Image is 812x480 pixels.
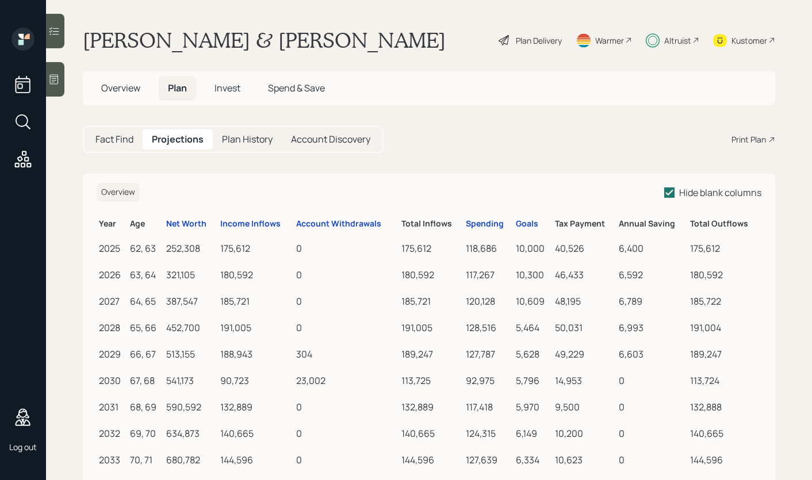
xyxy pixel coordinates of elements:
div: Kustomer [731,34,767,47]
div: 185,721 [220,294,292,308]
span: Plan [168,82,187,94]
div: 6,993 [619,321,685,335]
div: 2030 [99,374,125,387]
div: 10,623 [555,453,614,467]
div: 304 [296,347,397,361]
div: 49,229 [555,347,614,361]
h5: Account Discovery [291,134,370,145]
div: 67, 68 [130,374,162,387]
div: 2032 [99,427,125,440]
div: 175,612 [690,241,759,255]
div: 10,000 [516,241,550,255]
h6: Total Inflows [401,219,461,229]
h6: Total Outflows [690,219,759,229]
div: 23,002 [296,374,397,387]
div: 0 [296,294,397,308]
div: 9,500 [555,400,614,414]
div: 2031 [99,400,125,414]
div: 387,547 [166,294,216,308]
h6: Tax Payment [555,219,614,229]
div: 0 [296,427,397,440]
div: 6,400 [619,241,685,255]
div: Log out [9,441,37,452]
div: 5,796 [516,374,550,387]
div: 128,516 [466,321,511,335]
div: 62, 63 [130,241,162,255]
h6: Age [130,219,162,229]
div: 191,004 [690,321,759,335]
div: 2029 [99,347,125,361]
div: 120,128 [466,294,511,308]
div: 0 [619,374,685,387]
div: Altruist [664,34,691,47]
div: 0 [296,241,397,255]
div: 191,005 [401,321,461,335]
div: 48,195 [555,294,614,308]
div: 0 [296,321,397,335]
h5: Fact Find [95,134,133,145]
div: 0 [619,427,685,440]
div: 68, 69 [130,400,162,414]
div: 132,889 [220,400,292,414]
div: 90,723 [220,374,292,387]
div: 5,970 [516,400,550,414]
div: 6,149 [516,427,550,440]
div: 2025 [99,241,125,255]
div: Warmer [595,34,624,47]
div: Spending [466,219,504,229]
div: 6,592 [619,268,685,282]
h1: [PERSON_NAME] & [PERSON_NAME] [83,28,446,53]
h5: Plan History [222,134,273,145]
div: 2026 [99,268,125,282]
h6: Annual Saving [619,219,685,229]
div: Income Inflows [220,219,281,229]
div: 117,418 [466,400,511,414]
div: 0 [619,400,685,414]
div: 180,592 [220,268,292,282]
div: 50,031 [555,321,614,335]
div: 40,526 [555,241,614,255]
div: 66, 67 [130,347,162,361]
div: 634,873 [166,427,216,440]
div: 590,592 [166,400,216,414]
div: 0 [296,400,397,414]
h5: Projections [152,134,204,145]
div: Plan Delivery [516,34,562,47]
div: Print Plan [731,133,766,145]
div: 140,665 [220,427,292,440]
div: 452,700 [166,321,216,335]
div: Goals [516,219,538,229]
div: 10,300 [516,268,550,282]
span: Overview [101,186,135,197]
div: 140,665 [401,427,461,440]
div: 513,155 [166,347,216,361]
div: 144,596 [220,453,292,467]
div: 117,267 [466,268,511,282]
div: 10,200 [555,427,614,440]
div: 2033 [99,453,125,467]
div: 189,247 [401,347,461,361]
span: Invest [215,82,240,94]
div: 680,782 [166,453,216,467]
div: 10,609 [516,294,550,308]
div: 132,888 [690,400,759,414]
div: 6,334 [516,453,550,467]
div: 127,639 [466,453,511,467]
div: 2028 [99,321,125,335]
div: 0 [296,453,397,467]
div: 6,603 [619,347,685,361]
div: 92,975 [466,374,511,387]
div: 144,596 [401,453,461,467]
div: 541,173 [166,374,216,387]
div: 6,789 [619,294,685,308]
div: 140,665 [690,427,759,440]
div: 144,596 [690,453,759,467]
div: Account Withdrawals [296,219,381,229]
div: 46,433 [555,268,614,282]
div: 124,315 [466,427,511,440]
div: 2027 [99,294,125,308]
div: 63, 64 [130,268,162,282]
div: 65, 66 [130,321,162,335]
div: Net Worth [166,219,206,229]
div: 69, 70 [130,427,162,440]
